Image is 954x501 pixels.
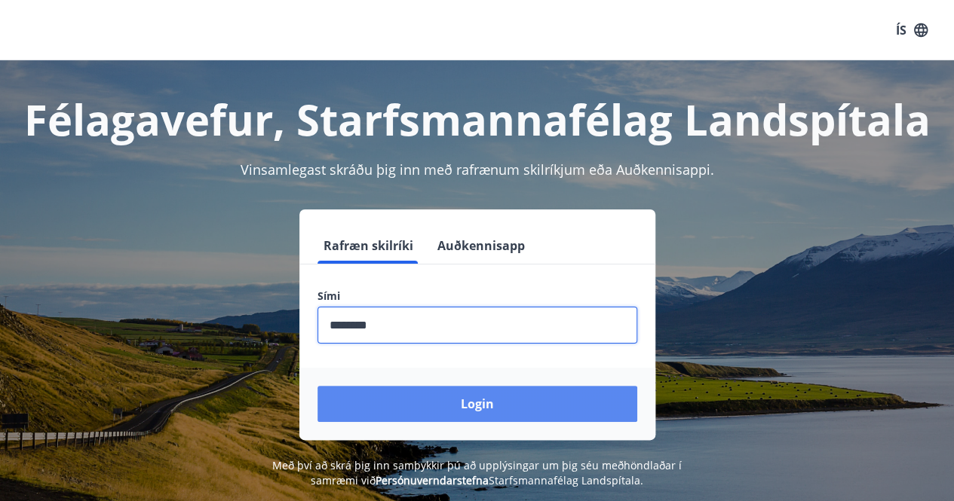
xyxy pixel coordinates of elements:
[317,228,419,264] button: Rafræn skilríki
[317,386,637,422] button: Login
[888,17,936,44] button: ÍS
[317,289,637,304] label: Sími
[241,160,714,179] span: Vinsamlegast skráðu þig inn með rafrænum skilríkjum eða Auðkennisappi.
[431,228,531,264] button: Auðkennisapp
[18,90,936,148] h1: Félagavefur, Starfsmannafélag Landspítala
[376,473,489,487] a: Persónuverndarstefna
[272,458,682,487] span: Með því að skrá þig inn samþykkir þú að upplýsingar um þig séu meðhöndlaðar í samræmi við Starfsm...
